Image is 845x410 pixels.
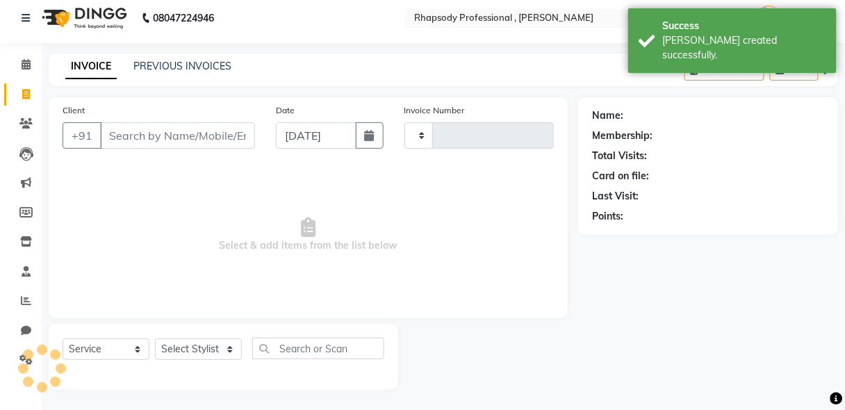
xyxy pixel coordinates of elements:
div: Membership: [592,129,653,143]
div: Name: [592,108,623,123]
button: +91 [63,122,101,149]
label: Date [276,104,295,117]
input: Search or Scan [252,338,384,359]
div: Success [663,19,826,33]
label: Invoice Number [404,104,465,117]
a: PREVIOUS INVOICES [133,60,231,72]
div: Total Visits: [592,149,647,163]
a: INVOICE [65,54,117,79]
label: Client [63,104,85,117]
div: Bill created successfully. [663,33,826,63]
div: Last Visit: [592,189,639,204]
input: Search by Name/Mobile/Email/Code [100,122,255,149]
div: Card on file: [592,169,649,183]
span: Select & add items from the list below [63,165,554,304]
div: Points: [592,209,623,224]
img: Admin [757,6,781,30]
